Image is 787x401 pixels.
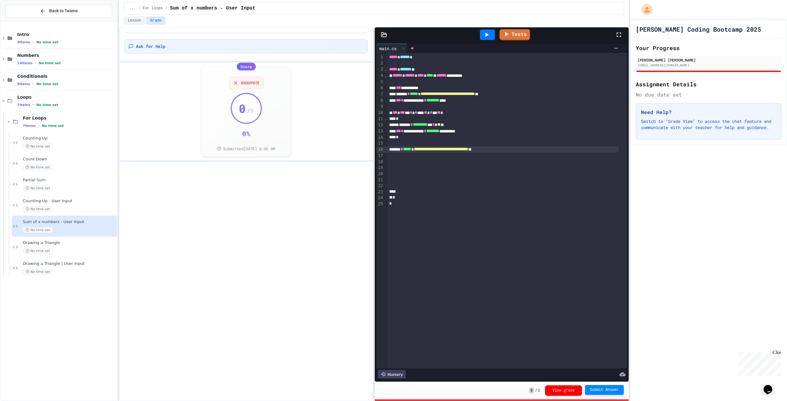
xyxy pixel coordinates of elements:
div: 22 [376,183,384,189]
div: [EMAIL_ADDRESS][DOMAIN_NAME] [638,63,780,68]
div: 23 [376,189,384,195]
p: Switch to "Grade View" to access the chat feature and communicate with your teacher for help and ... [641,118,776,131]
span: Ask for Help [136,43,165,49]
span: • [33,40,34,45]
div: 2 [376,60,384,66]
span: Intro [17,32,116,37]
span: Counting Up [23,136,116,141]
span: For Loops [143,6,163,11]
span: No time set [23,143,53,149]
div: 3 [376,66,384,73]
span: Back to Teams [49,8,78,14]
span: Submitted [DATE] 8:36 AM [223,146,275,151]
div: 12 [376,122,384,128]
span: No time set [42,124,64,128]
span: • [33,102,34,107]
div: 10 [376,110,384,116]
span: No time set [36,40,58,44]
div: 14 [376,135,384,141]
span: • [33,81,34,86]
span: Fold line [384,67,387,72]
div: 24 [376,195,384,201]
span: Counting Up - User Input [23,199,116,204]
div: 8 [376,97,384,104]
div: 20 [376,171,384,177]
iframe: chat widget [736,350,781,376]
span: No time set [36,82,58,86]
h2: Your Progress [636,44,781,52]
span: 9 items [17,40,30,44]
div: 0 % [242,129,250,138]
div: 18 [376,159,384,165]
span: Drawing a Triangle [23,240,116,246]
div: 17 [376,153,384,159]
div: main.cs [376,45,400,52]
span: No time set [23,164,53,170]
div: 11 [376,116,384,122]
span: No time set [23,185,53,191]
span: / [138,6,140,11]
button: Back to Teams [6,4,112,18]
button: View grade [545,385,582,396]
div: 4 [376,73,384,79]
span: No time set [36,103,58,107]
button: Lesson [124,17,145,25]
span: 0 [239,102,246,115]
div: History [378,370,406,379]
div: Score [237,63,256,70]
div: 21 [376,177,384,183]
span: No time set [23,206,53,212]
span: Fold line [384,73,387,78]
button: Submit Answer [585,385,624,395]
span: ... [129,6,136,11]
h3: Need Help? [641,108,776,116]
div: My Account [635,2,654,17]
span: • [35,61,36,65]
span: Fold line [384,116,387,121]
span: Partial Sum [23,178,116,183]
h1: [PERSON_NAME] Coding Bootcamp 2025 [636,25,761,33]
span: 0 [529,387,534,394]
div: 15 [376,140,384,147]
div: 13 [376,128,384,134]
div: 7 [376,91,384,97]
span: Sum of x numbers - User Input [23,219,116,225]
span: Submit Answer [590,387,619,392]
span: For Loops [23,115,116,121]
span: No time set [23,269,53,275]
span: Loops [17,94,116,100]
div: 1 [376,54,384,60]
div: 6 [376,85,384,91]
div: main.cs [376,44,407,53]
span: / [535,388,537,393]
span: 7 items [23,124,36,128]
div: 9 [376,104,384,110]
span: No time set [23,248,53,254]
span: 14 items [17,61,33,65]
span: • [38,123,39,128]
span: Conditionals [17,73,116,79]
span: 1 [538,388,540,393]
div: 25 [376,201,384,207]
span: Sum of x numbers - User Input [170,5,255,12]
div: No due date set [636,91,781,98]
span: / 1 [247,106,254,115]
div: 16 [376,147,384,153]
div: Chat with us now!Close [2,2,42,39]
div: 5 [376,79,384,85]
span: Incorrect [241,80,259,86]
div: [PERSON_NAME] [PERSON_NAME] [638,57,780,63]
h2: Assignment Details [636,80,781,88]
span: 7 items [17,103,30,107]
button: Grade [146,17,165,25]
iframe: chat widget [761,376,781,395]
span: No time set [39,61,61,65]
span: Numbers [17,53,116,58]
div: 19 [376,165,384,171]
span: Count Down [23,157,116,162]
span: / [165,6,167,11]
span: No time set [23,227,53,233]
span: 9 items [17,82,30,86]
span: Drawing a Triangle | User Input [23,261,116,266]
a: Tests [500,29,530,40]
